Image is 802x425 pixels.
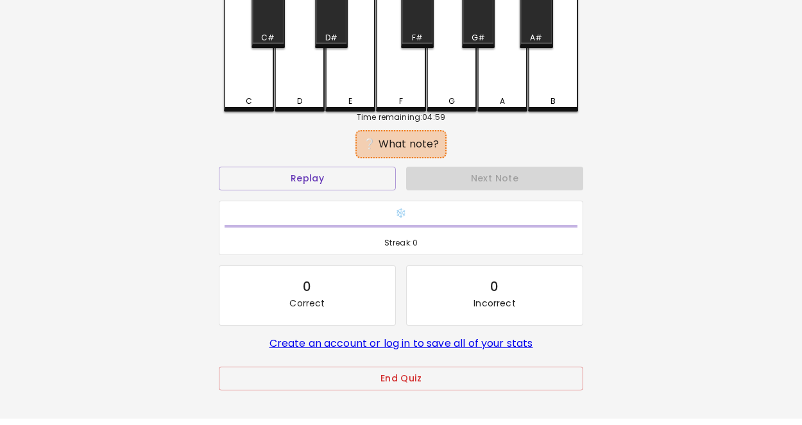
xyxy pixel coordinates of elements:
a: Create an account or log in to save all of your stats [269,336,533,351]
p: Correct [289,297,325,310]
div: 0 [303,276,311,297]
div: A [500,96,505,107]
div: Time remaining: 04:59 [224,112,578,123]
div: E [348,96,352,107]
div: B [550,96,556,107]
div: G [448,96,455,107]
div: C# [261,32,275,44]
div: G# [472,32,485,44]
div: 0 [490,276,499,297]
div: A# [530,32,542,44]
div: D# [325,32,337,44]
div: F# [412,32,423,44]
span: Streak: 0 [225,237,577,249]
button: End Quiz [219,367,583,390]
div: ❔ What note? [362,137,440,152]
h6: ❄️ [225,206,577,221]
div: F [399,96,403,107]
button: Replay [219,167,396,190]
div: C [246,96,252,107]
div: D [297,96,302,107]
p: Incorrect [474,297,515,310]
